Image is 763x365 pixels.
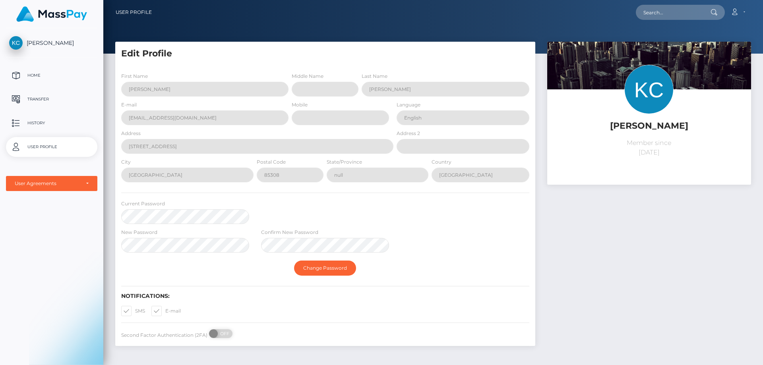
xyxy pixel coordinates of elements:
span: OFF [213,329,233,338]
label: Country [432,158,451,166]
label: Address 2 [397,130,420,137]
label: E-mail [121,101,137,108]
span: [PERSON_NAME] [6,39,97,46]
label: Current Password [121,200,165,207]
p: User Profile [9,141,94,153]
label: Last Name [362,73,387,80]
button: Change Password [294,261,356,276]
div: User Agreements [15,180,80,187]
img: ... [547,42,751,178]
a: User Profile [6,137,97,157]
label: E-mail [151,306,181,316]
button: User Agreements [6,176,97,191]
h5: Edit Profile [121,48,529,60]
label: Postal Code [257,158,286,166]
label: Mobile [292,101,308,108]
label: Confirm New Password [261,229,318,236]
p: Member since [DATE] [553,138,745,157]
label: City [121,158,131,166]
label: New Password [121,229,157,236]
img: MassPay [16,6,87,22]
label: Language [397,101,420,108]
label: First Name [121,73,148,80]
p: History [9,117,94,129]
h5: [PERSON_NAME] [553,120,745,132]
a: Home [6,66,97,85]
a: User Profile [116,4,152,21]
label: Middle Name [292,73,323,80]
label: State/Province [327,158,362,166]
p: Transfer [9,93,94,105]
a: Transfer [6,89,97,109]
input: Search... [636,5,711,20]
a: History [6,113,97,133]
label: Second Factor Authentication (2FA) [121,332,207,339]
p: Home [9,70,94,81]
label: Address [121,130,141,137]
h6: Notifications: [121,293,529,299]
label: SMS [121,306,145,316]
